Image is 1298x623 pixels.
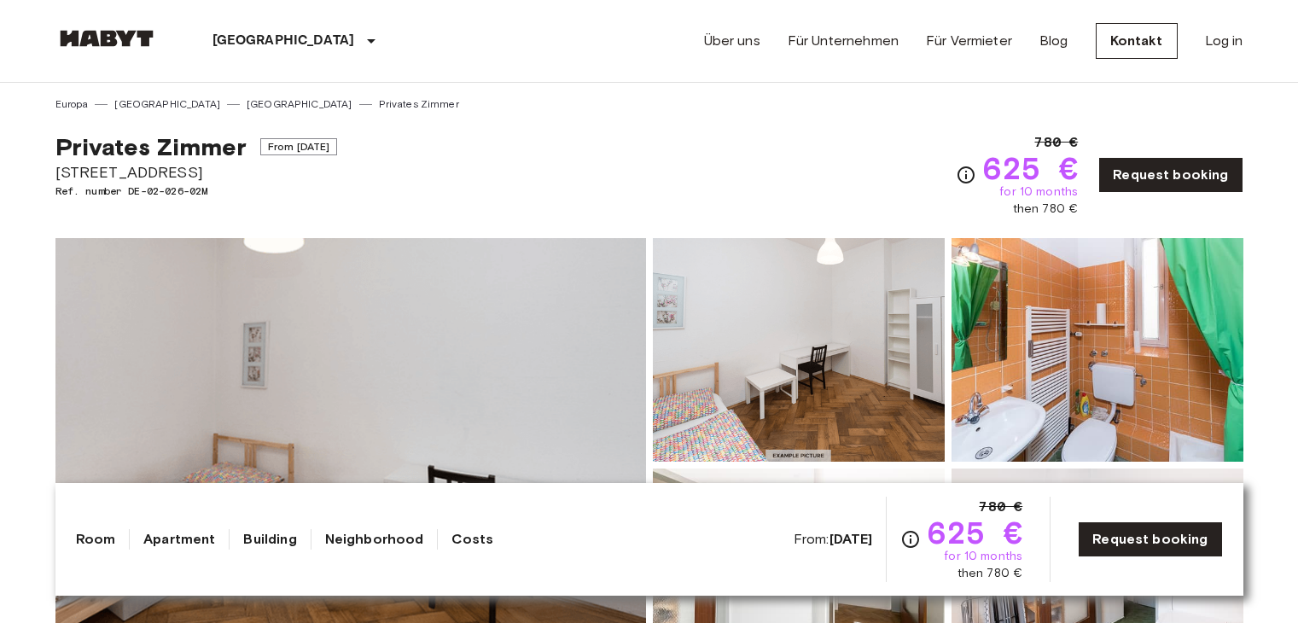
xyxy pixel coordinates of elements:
[1098,157,1243,193] a: Request booking
[794,530,873,549] span: From:
[952,238,1243,462] img: Picture of unit DE-02-026-02M
[926,31,1012,51] a: Für Vermieter
[944,548,1022,565] span: for 10 months
[1205,31,1243,51] a: Log in
[55,30,158,47] img: Habyt
[1078,521,1222,557] a: Request booking
[212,31,355,51] p: [GEOGRAPHIC_DATA]
[55,132,247,161] span: Privates Zimmer
[325,529,424,550] a: Neighborhood
[451,529,493,550] a: Costs
[76,529,116,550] a: Room
[1034,132,1078,153] span: 780 €
[55,183,338,199] span: Ref. number DE-02-026-02M
[704,31,760,51] a: Über uns
[55,96,89,112] a: Europa
[983,153,1078,183] span: 625 €
[260,138,338,155] span: From [DATE]
[653,238,945,462] img: Picture of unit DE-02-026-02M
[143,529,215,550] a: Apartment
[999,183,1078,201] span: for 10 months
[1096,23,1178,59] a: Kontakt
[928,517,1022,548] span: 625 €
[1013,201,1079,218] span: then 780 €
[957,565,1023,582] span: then 780 €
[55,161,338,183] span: [STREET_ADDRESS]
[379,96,459,112] a: Privates Zimmer
[114,96,220,112] a: [GEOGRAPHIC_DATA]
[829,531,873,547] b: [DATE]
[979,497,1022,517] span: 780 €
[900,529,921,550] svg: Check cost overview for full price breakdown. Please note that discounts apply to new joiners onl...
[243,529,296,550] a: Building
[956,165,976,185] svg: Check cost overview for full price breakdown. Please note that discounts apply to new joiners onl...
[788,31,899,51] a: Für Unternehmen
[247,96,352,112] a: [GEOGRAPHIC_DATA]
[1039,31,1068,51] a: Blog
